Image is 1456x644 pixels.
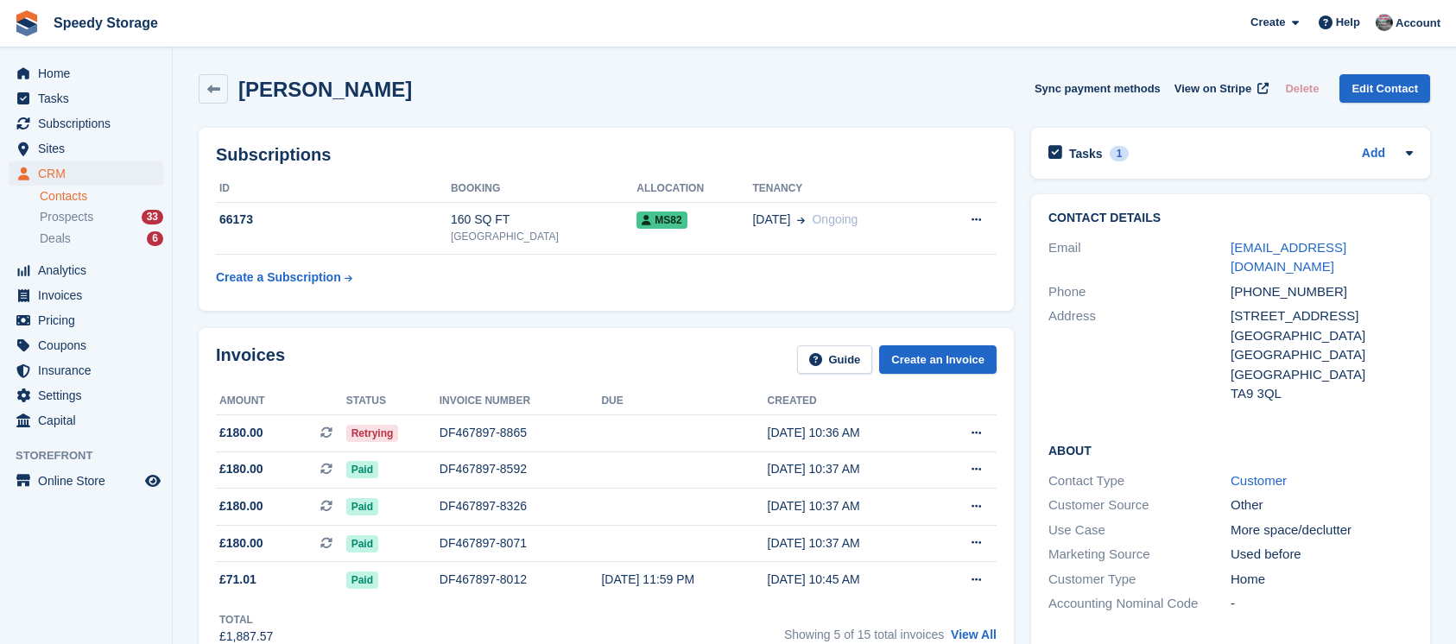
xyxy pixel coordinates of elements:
[1231,473,1287,488] a: Customer
[1048,212,1413,225] h2: Contact Details
[219,612,273,628] div: Total
[147,231,163,246] div: 6
[440,460,602,478] div: DF467897-8592
[1048,471,1231,491] div: Contact Type
[1174,80,1251,98] span: View on Stripe
[1231,545,1413,565] div: Used before
[951,628,997,641] a: View All
[346,571,378,589] span: Paid
[38,408,142,432] span: Capital
[38,61,142,85] span: Home
[768,424,933,442] div: [DATE] 10:36 AM
[346,461,378,478] span: Paid
[9,469,163,493] a: menu
[40,188,163,205] a: Contacts
[440,497,602,515] div: DF467897-8326
[40,209,93,225] span: Prospects
[768,571,933,589] div: [DATE] 10:45 AM
[40,208,163,226] a: Prospects 33
[9,333,163,357] a: menu
[1110,146,1130,161] div: 1
[1048,496,1231,515] div: Customer Source
[1231,345,1413,365] div: [GEOGRAPHIC_DATA]
[1231,496,1413,515] div: Other
[1048,441,1413,458] h2: About
[1336,14,1360,31] span: Help
[440,534,602,552] div: DF467897-8071
[219,534,263,552] span: £180.00
[451,175,636,203] th: Booking
[451,229,636,244] div: [GEOGRAPHIC_DATA]
[768,388,933,415] th: Created
[1278,74,1326,103] button: Delete
[636,175,752,203] th: Allocation
[797,345,873,374] a: Guide
[9,258,163,282] a: menu
[1362,144,1385,164] a: Add
[216,145,997,165] h2: Subscriptions
[1231,240,1346,275] a: [EMAIL_ADDRESS][DOMAIN_NAME]
[38,383,142,407] span: Settings
[346,425,399,442] span: Retrying
[1231,570,1413,590] div: Home
[440,388,602,415] th: Invoice number
[1396,15,1440,32] span: Account
[1048,594,1231,614] div: Accounting Nominal Code
[1048,521,1231,540] div: Use Case
[451,211,636,229] div: 160 SQ FT
[346,535,378,552] span: Paid
[346,498,378,515] span: Paid
[38,161,142,186] span: CRM
[1250,14,1285,31] span: Create
[216,262,352,294] a: Create a Subscription
[216,345,285,374] h2: Invoices
[9,61,163,85] a: menu
[219,424,263,442] span: £180.00
[142,210,163,224] div: 33
[768,534,933,552] div: [DATE] 10:37 AM
[601,388,767,415] th: Due
[1231,365,1413,385] div: [GEOGRAPHIC_DATA]
[216,388,346,415] th: Amount
[1048,282,1231,302] div: Phone
[1035,74,1161,103] button: Sync payment methods
[38,86,142,110] span: Tasks
[9,408,163,432] a: menu
[9,86,163,110] a: menu
[216,268,341,287] div: Create a Subscription
[768,497,933,515] div: [DATE] 10:37 AM
[38,111,142,136] span: Subscriptions
[219,497,263,515] span: £180.00
[216,175,451,203] th: ID
[38,333,142,357] span: Coupons
[9,358,163,382] a: menu
[636,212,687,229] span: MS82
[40,230,71,247] span: Deals
[601,571,767,589] div: [DATE] 11:59 PM
[879,345,997,374] a: Create an Invoice
[1069,146,1103,161] h2: Tasks
[38,136,142,161] span: Sites
[1048,306,1231,404] div: Address
[38,258,142,282] span: Analytics
[812,212,858,226] span: Ongoing
[1231,306,1413,326] div: [STREET_ADDRESS]
[768,460,933,478] div: [DATE] 10:37 AM
[1168,74,1272,103] a: View on Stripe
[9,283,163,307] a: menu
[440,571,602,589] div: DF467897-8012
[346,388,440,415] th: Status
[9,111,163,136] a: menu
[1339,74,1430,103] a: Edit Contact
[38,308,142,332] span: Pricing
[216,211,451,229] div: 66173
[1048,238,1231,277] div: Email
[14,10,40,36] img: stora-icon-8386f47178a22dfd0bd8f6a31ec36ba5ce8667c1dd55bd0f319d3a0aa187defe.svg
[38,283,142,307] span: Invoices
[9,308,163,332] a: menu
[219,460,263,478] span: £180.00
[16,447,172,464] span: Storefront
[1048,545,1231,565] div: Marketing Source
[1231,282,1413,302] div: [PHONE_NUMBER]
[784,628,944,641] span: Showing 5 of 15 total invoices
